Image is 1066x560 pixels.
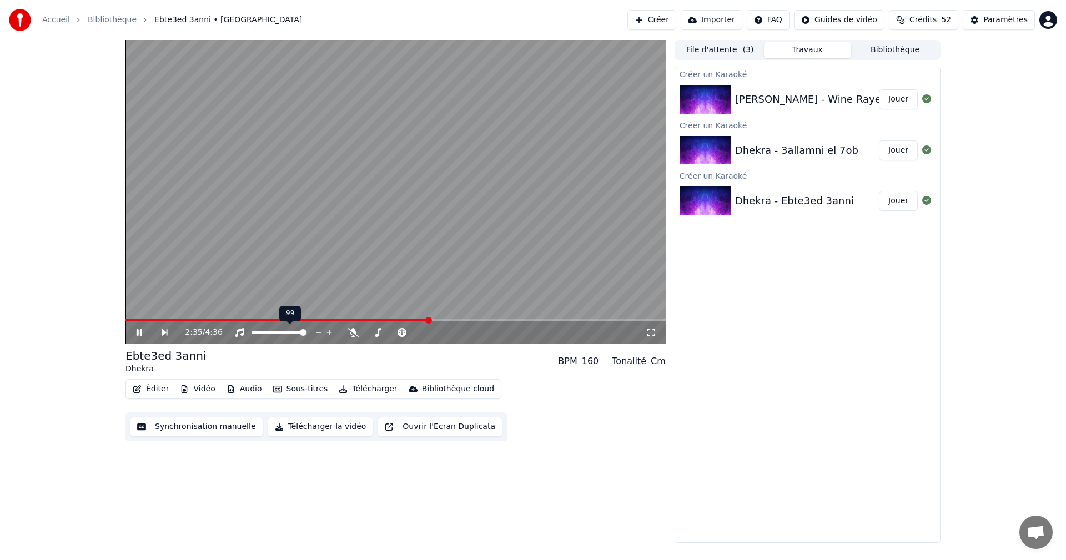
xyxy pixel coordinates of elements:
button: Synchronisation manuelle [130,417,263,437]
button: Jouer [879,140,918,160]
button: Jouer [879,89,918,109]
div: Dhekra - 3allamni el 7ob [735,143,858,158]
img: youka [9,9,31,31]
span: 2:35 [185,327,202,338]
span: ( 3 ) [743,44,754,56]
button: File d'attente [676,42,764,58]
div: BPM [558,355,577,368]
button: Jouer [879,191,918,211]
button: Crédits52 [889,10,958,30]
span: 52 [941,14,951,26]
button: Bibliothèque [851,42,939,58]
button: Vidéo [175,381,219,397]
button: Télécharger [334,381,401,397]
button: Travaux [764,42,852,58]
nav: breadcrumb [42,14,302,26]
button: Télécharger la vidéo [268,417,374,437]
div: Créer un Karaoké [675,169,940,182]
span: Ebte3ed 3anni • [GEOGRAPHIC_DATA] [154,14,302,26]
div: Dhekra - Ebte3ed 3anni [735,193,854,209]
div: Bibliothèque cloud [422,384,494,395]
div: [PERSON_NAME] - Wine Raye7 [735,92,887,107]
button: Paramètres [963,10,1035,30]
div: 99 [279,306,301,321]
div: Ouvrir le chat [1019,516,1053,549]
div: Cm [651,355,666,368]
div: Créer un Karaoké [675,67,940,80]
div: Tonalité [612,355,646,368]
button: Importer [681,10,742,30]
div: Créer un Karaoké [675,118,940,132]
button: Ouvrir l'Ecran Duplicata [378,417,502,437]
button: Sous-titres [269,381,333,397]
button: Créer [627,10,676,30]
div: Ebte3ed 3anni [125,348,206,364]
div: Paramètres [983,14,1028,26]
a: Accueil [42,14,70,26]
div: / [185,327,212,338]
button: Guides de vidéo [794,10,884,30]
button: Éditer [128,381,173,397]
button: Audio [222,381,266,397]
span: Crédits [909,14,937,26]
div: Dhekra [125,364,206,375]
a: Bibliothèque [88,14,137,26]
div: 160 [582,355,599,368]
button: FAQ [747,10,790,30]
span: 4:36 [205,327,222,338]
